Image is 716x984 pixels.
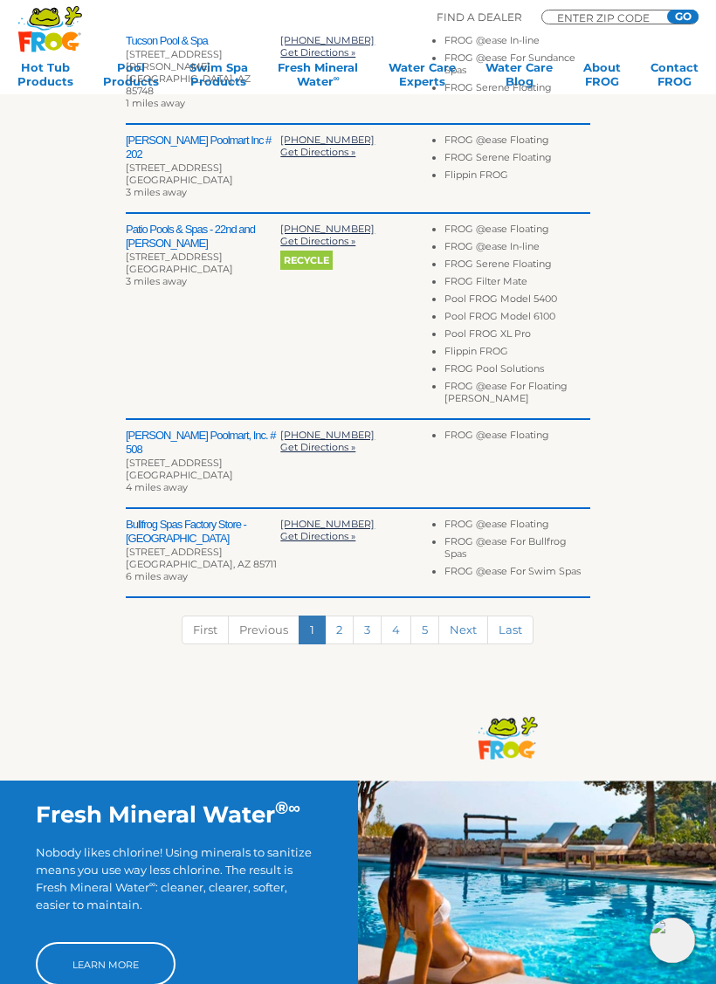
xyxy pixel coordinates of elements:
h2: Bullfrog Spas Factory Store - [GEOGRAPHIC_DATA] [126,518,280,546]
div: [STREET_ADDRESS] [126,162,280,174]
a: Hot TubProducts [17,60,73,95]
div: [GEOGRAPHIC_DATA] [126,174,280,186]
a: 5 [410,616,439,644]
a: Get Directions » [280,46,355,58]
div: [STREET_ADDRESS] [126,251,280,263]
div: [GEOGRAPHIC_DATA] [126,469,280,481]
a: Get Directions » [280,146,355,158]
div: [GEOGRAPHIC_DATA] [126,263,280,275]
li: Pool FROG Model 5400 [444,292,590,310]
a: Get Directions » [280,441,355,453]
a: [PHONE_NUMBER] [280,134,375,146]
a: AboutFROG [583,60,621,95]
li: FROG @ease In-line [444,34,590,52]
span: 3 miles away [126,275,187,287]
a: [PHONE_NUMBER] [280,429,375,441]
a: Get Directions » [280,530,355,542]
li: FROG Serene Floating [444,258,590,275]
a: [PHONE_NUMBER] [280,518,375,530]
li: Flippin FROG [444,169,590,186]
li: FROG @ease For Floating [PERSON_NAME] [444,380,590,409]
li: FROG @ease For Bullfrog Spas [444,535,590,565]
a: PoolProducts [103,60,159,95]
a: Get Directions » [280,235,355,247]
sup: ® [275,797,288,818]
h2: [PERSON_NAME] Poolmart Inc # 202 [126,134,280,162]
span: 1 miles away [126,97,185,109]
li: FROG @ease In-line [444,240,590,258]
div: [STREET_ADDRESS] [126,546,280,558]
div: [GEOGRAPHIC_DATA], AZ 85748 [126,72,280,97]
li: FROG @ease For Sundance Spas [444,52,590,81]
input: Zip Code Form [555,13,660,22]
a: 4 [381,616,411,644]
div: [STREET_ADDRESS] [126,457,280,469]
div: [STREET_ADDRESS][PERSON_NAME] [126,48,280,72]
li: FROG Filter Mate [444,275,590,292]
li: FROG Serene Floating [444,151,590,169]
span: 3 miles away [126,186,187,198]
li: Pool FROG Model 6100 [444,310,590,327]
li: FROG @ease For Swim Spas [444,565,590,582]
li: Flippin FROG [444,345,590,362]
h2: Tucson Pool & Spa [126,34,280,48]
li: FROG @ease Floating [444,429,590,446]
a: [PHONE_NUMBER] [280,223,375,235]
li: FROG Pool Solutions [444,362,590,380]
a: Last [487,616,534,644]
li: FROG @ease Floating [444,134,590,151]
li: FROG @ease Floating [444,518,590,535]
a: [PHONE_NUMBER] [280,34,375,46]
span: 4 miles away [126,481,188,493]
a: 3 [353,616,382,644]
h2: Patio Pools & Spas - 22nd and [PERSON_NAME] [126,223,280,251]
p: Nobody likes chlorine! Using minerals to sanitize means you use way less chlorine. The result is ... [36,843,322,925]
a: ContactFROG [651,60,699,95]
li: FROG Serene Floating [444,81,590,99]
span: Recycle [280,251,333,270]
p: Find A Dealer [437,10,522,25]
li: Pool FROG XL Pro [444,327,590,345]
sup: ∞ [149,879,155,889]
input: GO [667,10,699,24]
a: First [182,616,229,644]
li: FROG @ease Floating [444,223,590,240]
span: 6 miles away [126,570,188,582]
h2: Fresh Mineral Water [36,801,322,829]
a: Next [438,616,488,644]
img: openIcon [650,918,695,963]
h2: [PERSON_NAME] Poolmart, Inc. # 508 [126,429,280,457]
a: Previous [228,616,299,644]
div: [GEOGRAPHIC_DATA], AZ 85711 [126,558,280,570]
sup: ∞ [288,797,300,818]
a: 1 [299,616,326,644]
a: 2 [325,616,354,644]
img: frog-products-logo-small [474,705,541,767]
